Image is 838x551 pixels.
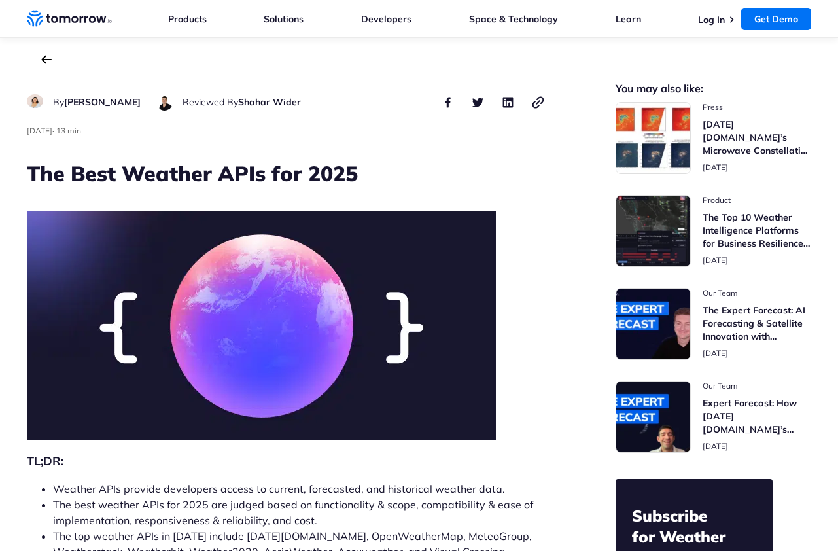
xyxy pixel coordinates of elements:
h3: The Top 10 Weather Intelligence Platforms for Business Resilience in [DATE] [703,211,812,250]
div: author name [53,94,141,110]
h1: The Best Weather APIs for 2025 [27,159,546,188]
a: Get Demo [741,8,811,30]
span: post catecory [703,288,812,298]
li: The best weather APIs for 2025 are judged based on functionality & scope, compatibility & ease of... [53,497,546,528]
span: publish date [703,441,728,451]
a: Read The Expert Forecast: AI Forecasting & Satellite Innovation with Randy Chase [616,288,812,360]
h3: The Expert Forecast: AI Forecasting & Satellite Innovation with [PERSON_NAME] [703,304,812,343]
img: Shahar Wider [156,94,173,111]
button: share this post on facebook [440,94,456,110]
h3: [DATE][DOMAIN_NAME]’s Microwave Constellation Ready To Help This Hurricane Season [703,118,812,157]
a: Home link [27,9,112,29]
a: Products [168,13,207,25]
span: publish date [703,162,728,172]
button: share this post on twitter [470,94,486,110]
span: publish date [27,126,52,135]
div: author name [183,94,301,110]
a: Learn [616,13,641,25]
h2: You may also like: [616,84,812,94]
span: post catecory [703,195,812,205]
button: share this post on linkedin [500,94,516,110]
h3: Expert Forecast: How [DATE][DOMAIN_NAME]’s Microwave Sounders Are Revolutionizing Hurricane Monit... [703,397,812,436]
a: Read Expert Forecast: How Tomorrow.io’s Microwave Sounders Are Revolutionizing Hurricane Monitoring [616,381,812,453]
h2: TL;DR: [27,452,546,471]
span: Estimated reading time [56,126,81,135]
span: publish date [703,255,728,265]
span: publish date [703,348,728,358]
a: Log In [698,14,725,26]
a: Read Tomorrow.io’s Microwave Constellation Ready To Help This Hurricane Season [616,102,812,174]
span: post catecory [703,381,812,391]
a: Developers [361,13,411,25]
a: Space & Technology [469,13,558,25]
span: · [52,126,54,135]
span: post catecory [703,102,812,113]
button: copy link to clipboard [531,94,546,110]
li: Weather APIs provide developers access to current, forecasted, and historical weather data. [53,481,546,497]
a: back to the main blog page [41,55,52,64]
img: Ruth Favela [27,94,43,108]
a: Solutions [264,13,304,25]
span: Reviewed By [183,96,238,108]
span: By [53,96,64,108]
a: Read The Top 10 Weather Intelligence Platforms for Business Resilience in 2025 [616,195,812,267]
